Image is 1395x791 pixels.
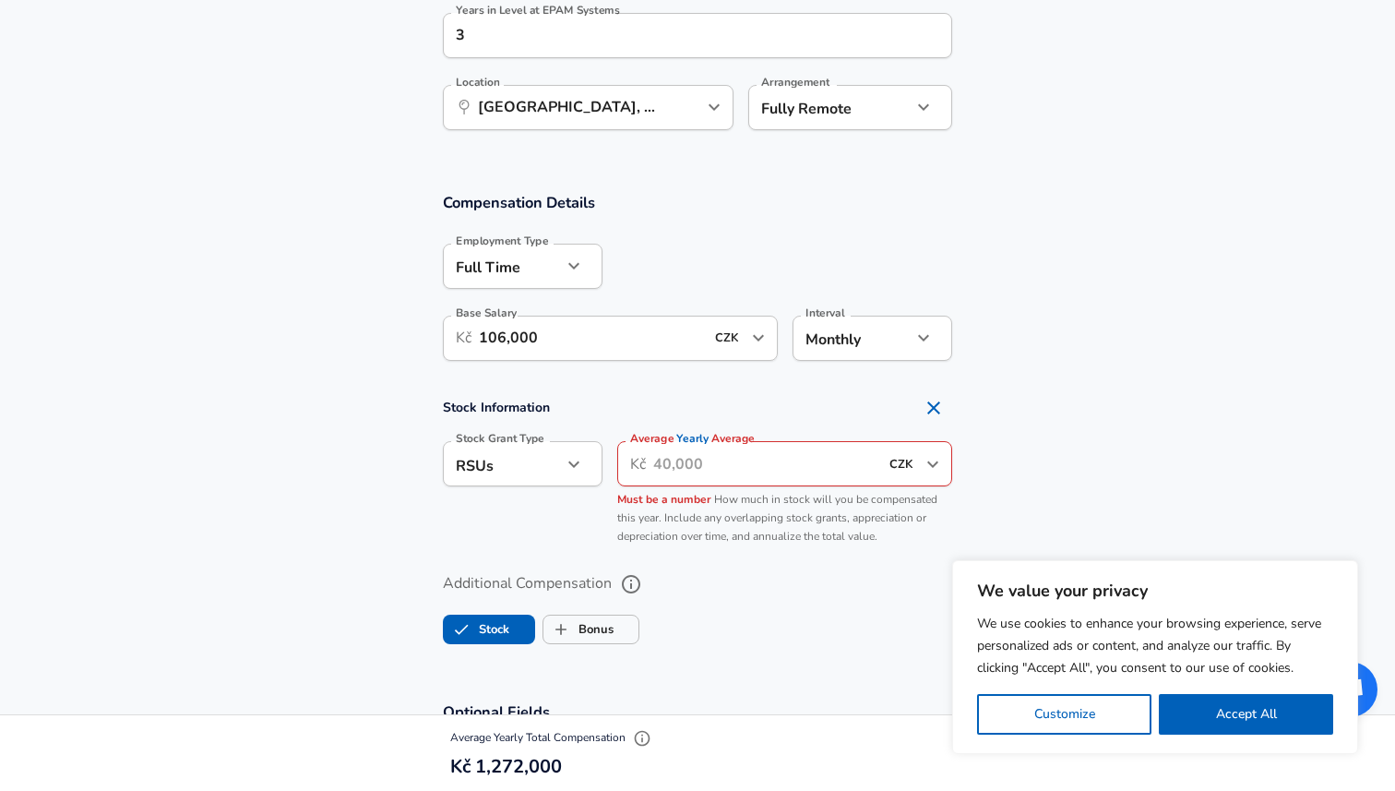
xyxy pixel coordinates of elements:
[542,615,639,644] button: BonusBonus
[456,307,517,318] label: Base Salary
[628,725,656,752] button: Explain Total Compensation
[793,316,912,361] div: Monthly
[450,730,656,745] span: Average Yearly Total Compensation
[701,94,727,120] button: Open
[915,390,952,426] button: Remove Section
[1159,694,1333,735] button: Accept All
[977,580,1333,602] p: We value your privacy
[543,612,614,647] label: Bonus
[748,85,884,130] div: Fully Remote
[443,244,562,289] div: Full Time
[617,492,711,507] span: Must be a number
[920,451,946,477] button: Open
[443,615,535,644] button: StockStock
[444,612,479,647] span: Stock
[952,560,1358,754] div: We value your privacy
[745,325,771,351] button: Open
[677,431,709,447] span: Yearly
[443,13,912,58] input: 1
[709,324,746,353] input: USD
[761,77,829,88] label: Arrangement
[443,569,952,600] label: Additional Compensation
[630,433,755,444] label: Average Average
[977,613,1333,679] p: We use cookies to enhance your browsing experience, serve personalized ads or content, and analyz...
[444,612,509,647] label: Stock
[456,77,499,88] label: Location
[653,441,878,486] input: 40,000
[543,612,578,647] span: Bonus
[456,235,549,246] label: Employment Type
[456,433,544,444] label: Stock Grant Type
[443,390,952,426] h4: Stock Information
[443,441,562,486] div: RSUs
[479,316,704,361] input: 100,000
[977,694,1151,735] button: Customize
[443,192,952,213] h3: Compensation Details
[615,569,647,600] button: help
[805,307,845,318] label: Interval
[456,5,620,16] label: Years in Level at EPAM Systems
[884,449,921,478] input: USD
[617,492,937,544] span: How much in stock will you be compensated this year. Include any overlapping stock grants, apprec...
[443,701,952,723] h3: Optional Fields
